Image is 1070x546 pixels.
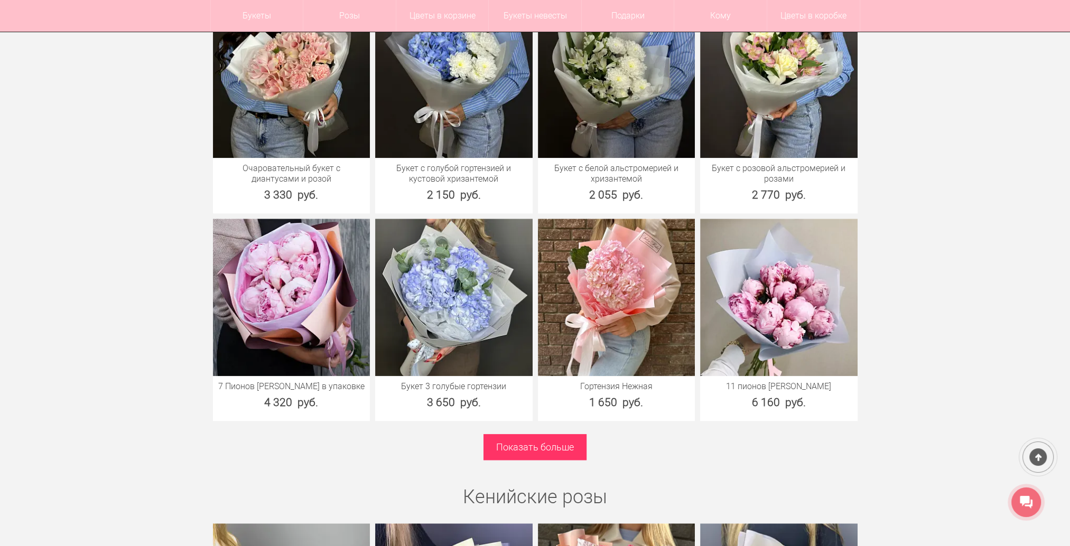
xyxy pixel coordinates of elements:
[538,187,695,203] div: 2 055 руб.
[543,163,690,184] a: Букет с белой альстромерией и хризантемой
[705,163,852,184] a: Букет с розовой альстромерией и розами
[213,1,370,158] img: Очаровательный букет с диантусами и розой
[375,219,533,376] img: Букет 3 голубые гортензии
[380,163,527,184] a: Букет с голубой гортензией и кустовой хризантемой
[375,394,533,410] div: 3 650 руб.
[705,381,852,392] a: 11 пионов [PERSON_NAME]
[218,381,365,392] a: 7 Пионов [PERSON_NAME] в упаковке
[463,486,607,508] a: Кенийские розы
[538,1,695,158] img: Букет с белой альстромерией и хризантемой
[538,394,695,410] div: 1 650 руб.
[213,219,370,376] img: 7 Пионов Сара Бернар в упаковке
[700,219,858,376] img: 11 пионов Сара Бернар
[375,1,533,158] img: Букет с голубой гортензией и кустовой хризантемой
[700,1,858,158] img: Букет с розовой альстромерией и розами
[375,187,533,203] div: 2 150 руб.
[218,163,365,184] a: Очаровательный букет с диантусами и розой
[543,381,690,392] a: Гортензия Нежная
[700,394,858,410] div: 6 160 руб.
[483,434,587,460] a: Показать больше
[213,394,370,410] div: 4 320 руб.
[213,187,370,203] div: 3 330 руб.
[538,219,695,376] img: Гортензия Нежная
[380,381,527,392] a: Букет 3 голубые гортензии
[700,187,858,203] div: 2 770 руб.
